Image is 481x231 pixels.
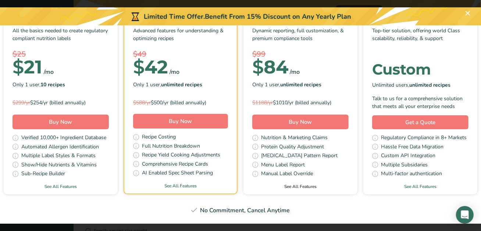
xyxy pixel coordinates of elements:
span: $588/yr [133,99,151,106]
div: $99 [252,49,349,60]
span: $1188/yr [252,99,273,106]
div: $49 [133,49,228,60]
span: Buy Now [49,118,72,126]
p: Advanced features for understanding & optimizing recipes [133,27,228,49]
span: Get a Quote [405,118,435,127]
span: Full Nutrition Breakdown [142,142,200,151]
span: $299/yr [13,99,30,106]
div: /mo [44,68,54,76]
div: $1010/yr (billed annually) [252,99,349,107]
a: See All Features [124,183,237,189]
span: Regulatory Compliance in 8+ Markets [381,134,467,143]
span: Unlimited users, [372,81,450,89]
span: Buy Now [169,118,192,125]
span: Comprehensive Recipe Cards [142,160,208,169]
b: unlimited recipes [280,81,321,88]
span: Recipe Yield Cooking Adjustments [142,151,220,160]
b: unlimited recipes [409,82,450,89]
div: 84 [252,60,288,75]
div: Open Intercom Messenger [456,206,474,224]
span: Buy Now [289,118,312,126]
div: 21 [13,60,42,75]
span: $ [13,56,24,78]
span: Automated Allergen Identification [21,143,99,152]
span: Sub-Recipe Builder [21,170,65,179]
span: Multi-factor authentication [381,170,442,179]
span: Multiple Label Styles & Formats [21,152,96,161]
button: Buy Now [13,115,109,129]
span: Manual Label Override [261,170,313,179]
div: $500/yr (billed annually) [133,99,228,107]
div: Custom [372,62,468,77]
p: Top-tier solution, offering world Class scalability, reliability, & support [372,27,468,49]
p: Dynamic reporting, full customization, & premium compliance tools [252,27,349,49]
b: unlimited recipes [161,81,202,88]
div: /mo [290,68,300,76]
div: No Commitment, Cancel Anytime [1,206,480,215]
span: Only 1 user, [133,81,202,89]
span: Show/Hide Nutrients & Vitamins [21,161,97,170]
div: Benefit From 15% Discount on Any Yearly Plan [205,12,351,22]
button: Buy Now [252,115,349,129]
span: Menu Label Report [261,161,305,170]
span: Nutrition & Marketing Claims [261,134,328,143]
button: Buy Now [133,114,228,129]
span: Recipe Costing [142,133,176,142]
a: See All Features [4,183,118,190]
span: [MEDICAL_DATA] Pattern Report [261,152,338,161]
span: Verified 10,000+ Ingredient Database [21,134,106,143]
span: $ [252,56,264,78]
span: Protein Quality Adjustment [261,143,324,152]
a: Get a Quote [372,115,468,130]
div: Talk to us for a comprehensive solution that meets all your enterprise needs [372,95,468,110]
span: AI Enabled Spec Sheet Parsing [142,169,213,178]
a: See All Features [243,183,357,190]
b: 10 recipes [40,81,65,88]
span: Only 1 user, [13,81,65,89]
span: Multiple Subsidaries [381,161,428,170]
div: $254/yr (billed annually) [13,99,109,107]
a: See All Features [363,183,477,190]
span: $ [133,56,145,78]
span: Only 1 user, [252,81,321,89]
span: Custom API Integration [381,152,435,161]
span: Hassle Free Data Migration [381,143,443,152]
div: $25 [13,49,109,60]
div: 42 [133,60,168,75]
div: /mo [170,68,179,76]
p: All the basics needed to create regulatory compliant nutrition labels [13,27,109,49]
